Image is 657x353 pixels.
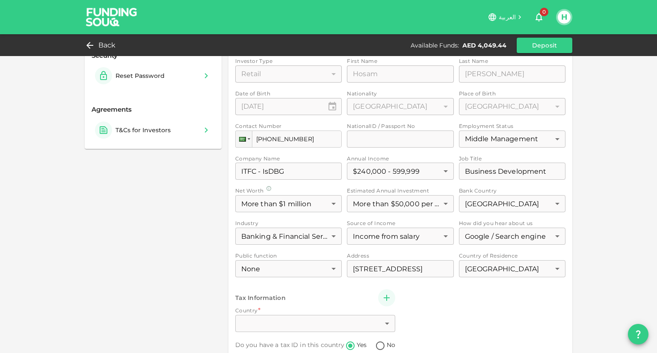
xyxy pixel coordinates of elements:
span: العربية [499,13,516,21]
div: AED 4,049.44 [462,41,506,50]
button: Deposit [517,38,572,53]
button: 0 [530,9,547,26]
div: Reset Password [115,71,165,80]
button: question [628,324,648,344]
div: T&Cs for Investors [115,126,171,134]
button: H [558,11,571,24]
div: Agreements [92,105,215,115]
span: 0 [540,8,548,16]
div: Available Funds : [411,41,459,50]
span: Back [98,39,116,51]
